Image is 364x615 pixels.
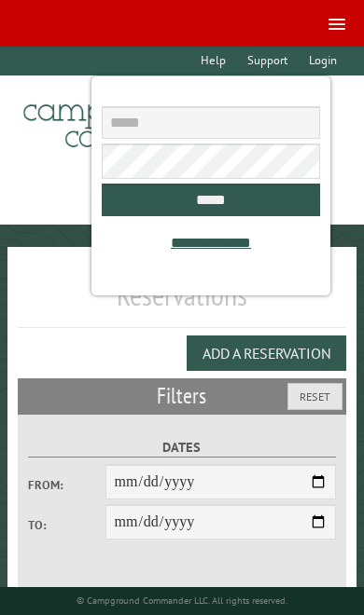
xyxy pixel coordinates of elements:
[28,437,336,458] label: Dates
[28,476,105,494] label: From:
[18,83,251,156] img: Campground Commander
[191,47,234,75] a: Help
[300,47,345,75] a: Login
[18,378,345,414] h2: Filters
[287,383,343,410] button: Reset
[28,516,105,534] label: To:
[18,277,345,328] h1: Reservations
[238,47,296,75] a: Support
[77,594,287,607] small: © Campground Commander LLC. All rights reserved.
[187,335,346,371] button: Add a Reservation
